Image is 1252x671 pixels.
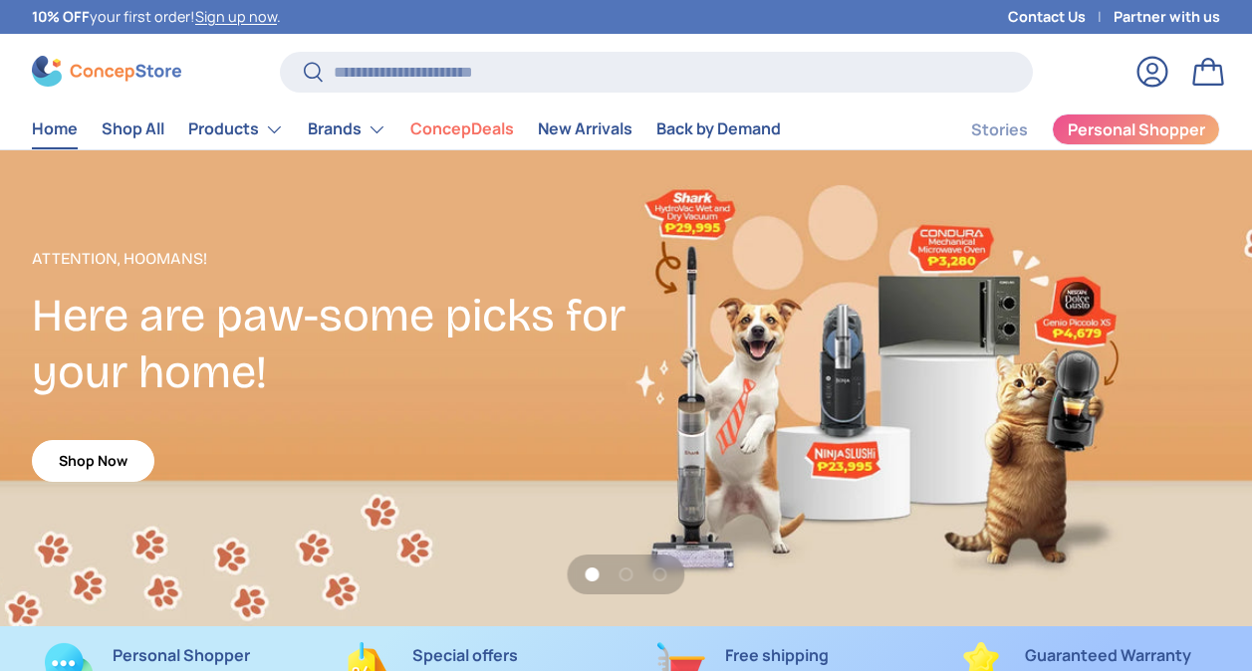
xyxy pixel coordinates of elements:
[308,110,386,149] a: Brands
[32,56,181,87] img: ConcepStore
[971,111,1028,149] a: Stories
[656,110,781,148] a: Back by Demand
[538,110,632,148] a: New Arrivals
[32,247,626,271] p: Attention, Hoomans!
[923,110,1220,149] nav: Secondary
[410,110,514,148] a: ConcepDeals
[32,110,781,149] nav: Primary
[725,644,829,666] strong: Free shipping
[32,440,154,483] a: Shop Now
[1008,6,1114,28] a: Contact Us
[102,110,164,148] a: Shop All
[1052,113,1220,145] a: Personal Shopper
[32,6,281,28] p: your first order! .
[1068,121,1205,137] span: Personal Shopper
[32,110,78,148] a: Home
[188,110,284,149] a: Products
[32,7,90,26] strong: 10% OFF
[296,110,398,149] summary: Brands
[176,110,296,149] summary: Products
[32,287,626,401] h2: Here are paw-some picks for your home!
[195,7,277,26] a: Sign up now
[1025,644,1191,666] strong: Guaranteed Warranty
[1114,6,1220,28] a: Partner with us
[412,644,518,666] strong: Special offers
[113,644,250,666] strong: Personal Shopper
